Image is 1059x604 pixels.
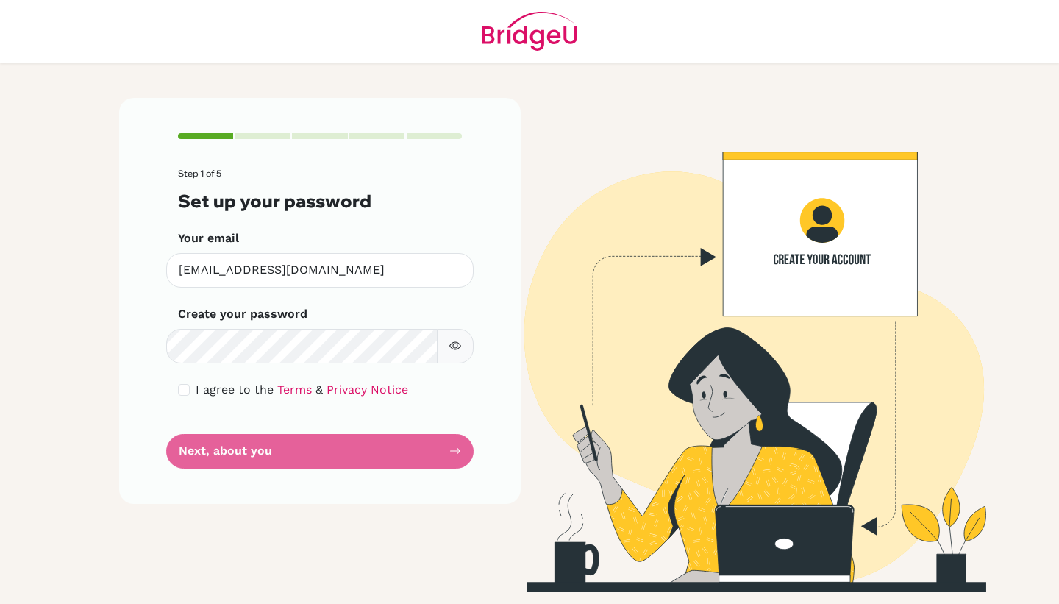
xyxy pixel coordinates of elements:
span: & [315,383,323,397]
label: Create your password [178,305,307,323]
h3: Set up your password [178,191,462,212]
label: Your email [178,230,239,247]
span: I agree to the [196,383,274,397]
a: Privacy Notice [327,383,408,397]
span: Step 1 of 5 [178,168,221,179]
input: Insert your email* [166,253,474,288]
a: Terms [277,383,312,397]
